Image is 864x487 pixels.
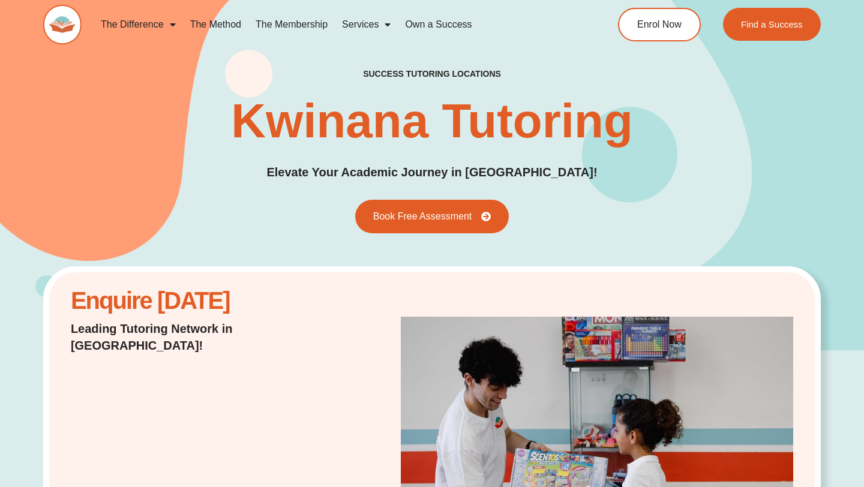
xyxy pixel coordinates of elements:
span: Find a Success [741,20,803,29]
a: Find a Success [723,8,821,41]
h2: success tutoring locations [363,68,501,79]
p: Elevate Your Academic Journey in [GEOGRAPHIC_DATA]! [266,163,597,182]
a: Own a Success [398,11,479,38]
a: Book Free Assessment [355,200,509,233]
span: Enrol Now [637,20,682,29]
nav: Menu [94,11,574,38]
a: Services [335,11,398,38]
a: The Difference [94,11,183,38]
a: The Membership [248,11,335,38]
span: Book Free Assessment [373,212,472,221]
p: Leading Tutoring Network in [GEOGRAPHIC_DATA]! [71,320,329,354]
h1: Kwinana Tutoring [231,97,633,145]
h2: Enquire [DATE] [71,293,329,308]
a: Enrol Now [618,8,701,41]
a: The Method [183,11,248,38]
